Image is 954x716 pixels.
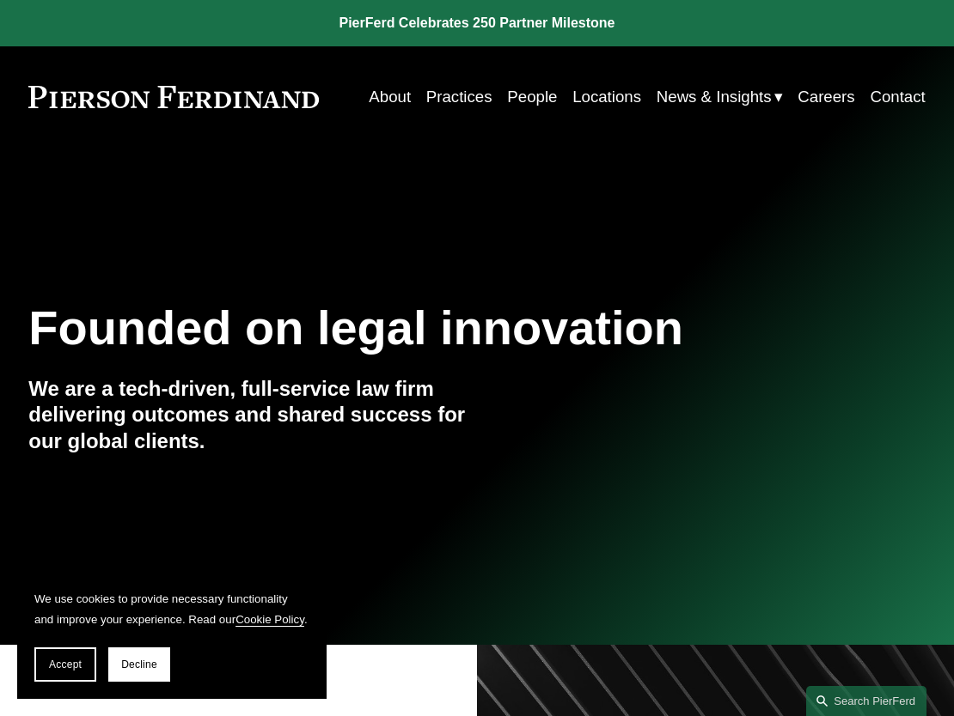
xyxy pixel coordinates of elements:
span: Accept [49,658,82,670]
a: Practices [426,81,492,112]
a: Search this site [806,686,926,716]
a: folder dropdown [657,81,783,112]
a: Locations [572,81,641,112]
button: Decline [108,647,170,682]
a: Cookie Policy [235,613,304,626]
section: Cookie banner [17,572,327,699]
a: Contact [870,81,925,112]
h4: We are a tech-driven, full-service law firm delivering outcomes and shared success for our global... [28,376,477,454]
a: About [369,81,411,112]
span: Decline [121,658,157,670]
p: We use cookies to provide necessary functionality and improve your experience. Read our . [34,589,309,630]
a: People [507,81,557,112]
a: Careers [798,81,854,112]
button: Accept [34,647,96,682]
span: News & Insights [657,82,772,112]
h1: Founded on legal innovation [28,300,776,355]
